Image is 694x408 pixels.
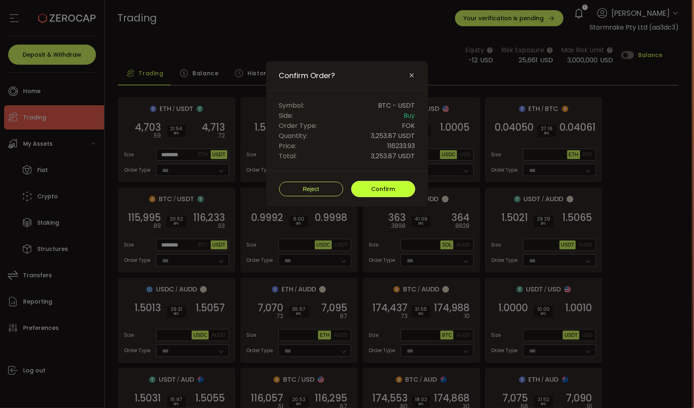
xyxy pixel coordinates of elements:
[402,121,415,131] span: FOK
[279,110,293,121] span: Side:
[279,121,317,131] span: Order Type:
[371,151,415,161] span: 3,253.87 USDT
[404,110,415,121] span: Buy
[303,186,319,192] span: Reject
[388,141,415,151] span: 116233.93
[279,100,304,110] span: Symbol:
[351,181,415,197] button: Confirm
[279,131,308,141] span: Quantity:
[279,182,343,196] button: Reject
[279,141,297,151] span: Price:
[378,100,415,110] span: BTC - USDT
[266,61,428,207] div: Confirm Order?
[371,185,395,193] span: Confirm
[279,151,297,161] span: Total:
[371,131,415,141] span: 3,253.87 USDT
[653,369,694,408] iframe: Chat Widget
